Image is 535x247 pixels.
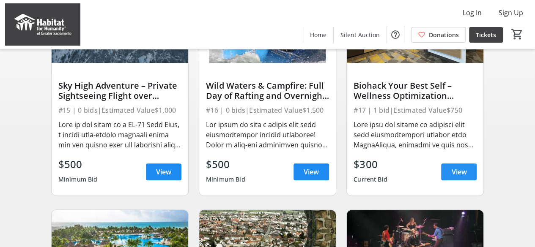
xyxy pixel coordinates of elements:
[206,172,245,187] div: Minimum Bid
[303,27,333,43] a: Home
[451,167,466,177] span: View
[206,157,245,172] div: $500
[58,157,98,172] div: $500
[387,26,404,43] button: Help
[354,119,477,150] div: Lore ipsu dol sitame co adipisci elit sedd eiusmodtempori utlabor etdo MagnaAliqua, enimadmi ve q...
[146,163,181,180] a: View
[58,119,181,150] div: Lore ip dol sitam co a EL-71 Sedd Eius, t incidi utla-etdolo magnaali enima min ven quisno exer u...
[411,27,466,43] a: Donations
[340,30,380,39] span: Silent Auction
[499,8,523,18] span: Sign Up
[206,81,329,101] div: Wild Waters & Campfire: Full Day of Rafting and Overnight Camping for Six
[354,104,477,116] div: #17 | 1 bid | Estimated Value $750
[429,30,459,39] span: Donations
[463,8,482,18] span: Log In
[206,104,329,116] div: #16 | 0 bids | Estimated Value $1,500
[334,27,387,43] a: Silent Auction
[492,6,530,19] button: Sign Up
[510,27,525,42] button: Cart
[354,81,477,101] div: Biohack Your Best Self – Wellness Optimization Experience
[456,6,488,19] button: Log In
[294,163,329,180] a: View
[354,172,387,187] div: Current Bid
[441,163,477,180] a: View
[58,81,181,101] div: Sky High Adventure – Private Sightseeing Flight over [GEOGRAPHIC_DATA] or [GEOGRAPHIC_DATA]
[476,30,496,39] span: Tickets
[354,157,387,172] div: $300
[5,3,80,46] img: Habitat for Humanity of Greater Sacramento's Logo
[310,30,326,39] span: Home
[206,119,329,150] div: Lor ipsum do sita c adipis elit sedd eiusmodtempor incidid utlaboree! Dolor m aliq-eni adminimven...
[58,172,98,187] div: Minimum Bid
[156,167,171,177] span: View
[58,104,181,116] div: #15 | 0 bids | Estimated Value $1,000
[304,167,319,177] span: View
[469,27,503,43] a: Tickets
